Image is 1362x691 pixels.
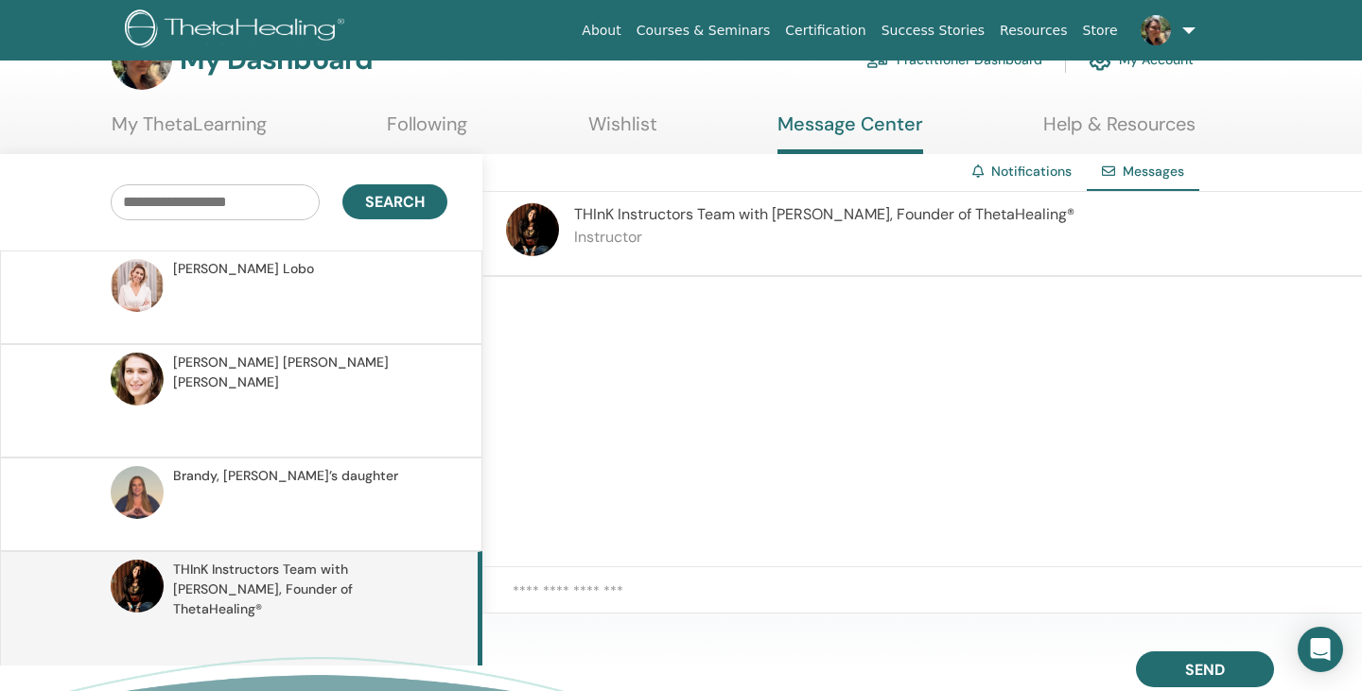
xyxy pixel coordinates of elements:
a: Success Stories [874,13,992,48]
img: default.jpg [111,560,164,613]
button: Send [1136,651,1274,687]
img: default.jpg [111,466,164,519]
span: THInK Instructors Team with [PERSON_NAME], Founder of ThetaHealing® [574,204,1074,224]
a: Message Center [777,112,923,154]
span: THInK Instructors Team with [PERSON_NAME], Founder of ThetaHealing® [173,560,442,619]
div: Open Intercom Messenger [1298,627,1343,672]
a: Following [387,112,467,149]
a: Wishlist [588,112,657,149]
a: Resources [992,13,1075,48]
a: About [574,13,628,48]
span: Brandy, [PERSON_NAME]’s daughter [173,466,398,486]
span: [PERSON_NAME] Lobo [173,259,314,279]
a: Help & Resources [1043,112,1196,149]
a: Store [1075,13,1126,48]
a: Courses & Seminars [629,13,778,48]
img: default.jpg [111,353,164,406]
span: Send [1185,660,1225,680]
img: logo.png [125,9,351,52]
a: Notifications [991,163,1072,180]
h3: My Dashboard [180,43,373,77]
a: Certification [777,13,873,48]
a: My ThetaLearning [112,112,267,149]
span: Messages [1123,163,1184,180]
img: default.jpg [111,259,164,312]
img: default.jpg [506,203,559,256]
img: default.jpg [1141,15,1171,45]
span: [PERSON_NAME] [PERSON_NAME] [PERSON_NAME] [173,353,442,392]
span: Search [365,192,425,212]
button: Search [342,184,447,219]
p: Instructor [574,226,1074,249]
